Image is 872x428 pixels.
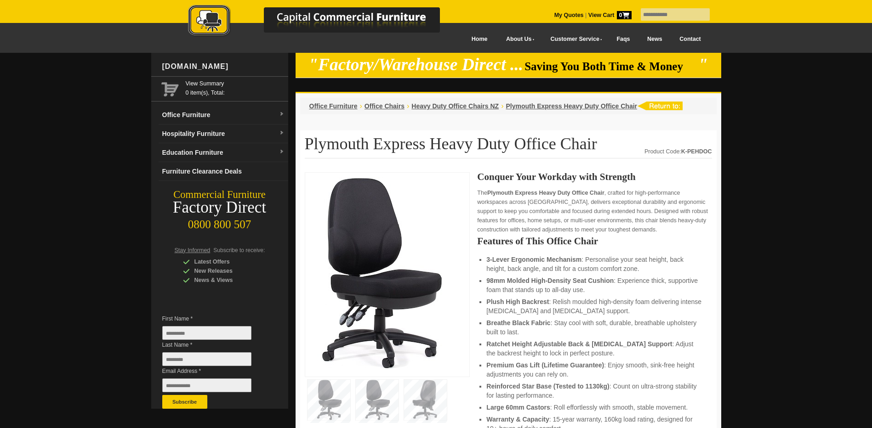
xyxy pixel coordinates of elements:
[486,318,702,337] li: : Stay cool with soft, durable, breathable upholstery built to last.
[162,326,251,340] input: First Name *
[506,102,637,110] a: Plymouth Express Heavy Duty Office Chair
[151,188,288,201] div: Commercial Furniture
[159,143,288,162] a: Education Furnituredropdown
[159,124,288,143] a: Hospitality Furnituredropdown
[162,366,265,376] span: Email Address *
[486,383,609,390] strong: Reinforced Star Base (Tested to 1130kg)
[310,177,448,369] img: Plymouth Express Heavy Duty Office Chair with 3-lever ergonomic adjustments, high-density cushion...
[524,60,697,73] span: Saving You Both Time & Money
[588,12,632,18] strong: View Cart
[279,149,285,155] img: dropdown
[486,416,549,423] strong: Warranty & Capacity
[175,247,211,253] span: Stay Informed
[279,130,285,136] img: dropdown
[186,79,285,96] span: 0 item(s), Total:
[159,162,288,181] a: Furniture Clearance Deals
[554,12,584,18] a: My Quotes
[162,378,251,392] input: Email Address *
[308,55,523,74] em: "Factory/Warehouse Direct ...
[162,395,207,409] button: Subscribe
[496,29,540,50] a: About Us
[486,382,702,400] li: : Count on ultra-strong stability for lasting performance.
[162,352,251,366] input: Last Name *
[486,255,702,273] li: : Personalise your seat height, back height, back angle, and tilt for a custom comfort zone.
[681,148,712,155] strong: K-PEHDOC
[279,112,285,117] img: dropdown
[186,79,285,88] a: View Summary
[309,102,358,110] a: Office Furniture
[213,247,265,253] span: Subscribe to receive:
[163,5,484,41] a: Capital Commercial Furniture Logo
[162,340,265,349] span: Last Name *
[486,403,702,412] li: : Roll effortlessly with smooth, stable movement.
[486,276,702,294] li: : Experience thick, supportive foam that stands up to all-day use.
[486,361,604,369] strong: Premium Gas Lift (Lifetime Guarantee)
[698,55,708,74] em: "
[305,135,712,158] h1: Plymouth Express Heavy Duty Office Chair
[671,29,709,50] a: Contact
[407,101,409,111] li: ›
[159,53,288,80] div: [DOMAIN_NAME]
[486,404,550,411] strong: Large 60mm Castors
[151,201,288,214] div: Factory Direct
[486,360,702,379] li: : Enjoy smooth, sink-free height adjustments you can rely on.
[540,29,608,50] a: Customer Service
[163,5,484,38] img: Capital Commercial Furniture Logo
[638,29,671,50] a: News
[644,147,712,156] div: Product Code:
[477,237,712,246] h2: Features of This Office Chair
[159,106,288,124] a: Office Furnituredropdown
[637,101,683,110] img: return to
[587,12,631,18] a: View Cart0
[162,314,265,323] span: First Name *
[486,277,614,284] strong: 98mm Molded High-Density Seat Cushion
[501,101,503,111] li: ›
[183,266,270,276] div: New Releases
[486,297,702,315] li: : Relish moulded high-density foam delivering intense [MEDICAL_DATA] and [MEDICAL_DATA] support.
[486,298,549,305] strong: Plush High Backrest
[477,188,712,234] p: The , crafted for high-performance workspaces across [GEOGRAPHIC_DATA], delivers exceptional dura...
[608,29,639,50] a: Faqs
[360,101,362,111] li: ›
[487,190,604,196] strong: Plymouth Express Heavy Duty Office Chair
[486,340,672,348] strong: Ratchet Height Adjustable Back & [MEDICAL_DATA] Support
[477,172,712,181] h2: Conquer Your Workday with Strength
[151,214,288,231] div: 0800 800 507
[183,257,270,266] div: Latest Offers
[411,102,499,110] a: Heavy Duty Office Chairs NZ
[183,276,270,285] div: News & Views
[486,256,581,263] strong: 3-Lever Ergonomic Mechanism
[486,339,702,358] li: : Adjust the backrest height to lock in perfect posture.
[486,319,550,327] strong: Breathe Black Fabric
[365,102,405,110] a: Office Chairs
[617,11,632,19] span: 0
